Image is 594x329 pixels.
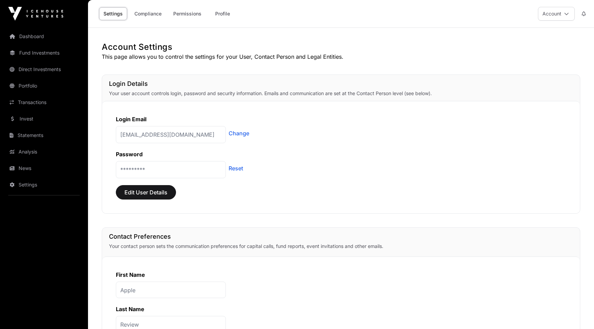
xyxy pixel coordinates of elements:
a: Change [229,129,249,137]
button: Account [538,7,575,21]
p: [EMAIL_ADDRESS][DOMAIN_NAME] [116,126,226,143]
a: Statements [5,128,82,143]
p: Your user account controls login, password and security information. Emails and communication are... [109,90,573,97]
a: Compliance [130,7,166,20]
h1: Account Settings [102,42,580,53]
a: Reset [229,164,243,172]
h1: Contact Preferences [109,232,573,241]
a: Invest [5,111,82,126]
a: Profile [209,7,236,20]
a: Settings [99,7,127,20]
a: Direct Investments [5,62,82,77]
p: This page allows you to control the settings for your User, Contact Person and Legal Entities. [102,53,580,61]
iframe: Chat Widget [560,296,594,329]
label: Password [116,151,143,158]
a: Dashboard [5,29,82,44]
p: Your contact person sets the communication preferences for capital calls, fund reports, event inv... [109,243,573,250]
span: Edit User Details [124,188,167,196]
a: Permissions [169,7,206,20]
a: Portfolio [5,78,82,93]
a: Transactions [5,95,82,110]
h1: Login Details [109,79,573,89]
button: Edit User Details [116,185,176,200]
label: First Name [116,271,145,278]
a: Settings [5,177,82,192]
img: Icehouse Ventures Logo [8,7,63,21]
p: Apple [116,282,226,298]
label: Login Email [116,116,146,123]
label: Last Name [116,306,144,313]
a: News [5,161,82,176]
a: Fund Investments [5,45,82,60]
a: Analysis [5,144,82,159]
